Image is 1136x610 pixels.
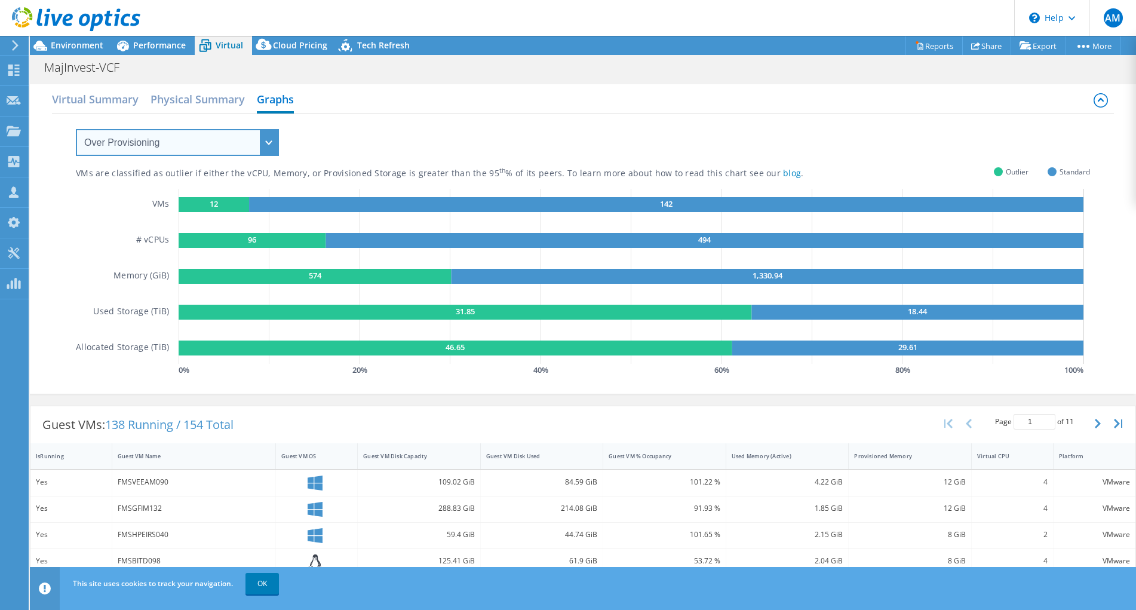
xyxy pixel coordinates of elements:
text: 100 % [1064,364,1083,375]
a: Export [1011,36,1066,55]
a: blog [783,167,801,179]
div: 44.74 GiB [486,528,598,541]
text: 46.65 [446,342,465,352]
div: 12 GiB [854,502,966,515]
text: 18.44 [908,306,928,317]
text: 12 [210,198,219,209]
svg: GaugeChartPercentageAxisTexta [179,364,1089,376]
div: VMware [1059,502,1130,515]
div: 101.22 % [609,476,720,489]
div: FMSVEEAM090 [118,476,270,489]
span: Standard [1060,165,1090,179]
h2: Physical Summary [151,87,245,111]
div: Guest VM Name [118,452,256,460]
div: Virtual CPU [977,452,1033,460]
div: VMware [1059,528,1130,541]
div: 91.93 % [609,502,720,515]
div: 125.41 GiB [363,554,475,568]
div: Provisioned Memory [854,452,951,460]
div: 53.72 % [609,554,720,568]
div: Yes [36,528,106,541]
h2: Virtual Summary [52,87,139,111]
div: IsRunning [36,452,92,460]
text: 60 % [714,364,729,375]
div: 8 GiB [854,528,966,541]
div: 84.59 GiB [486,476,598,489]
div: Used Memory (Active) [732,452,829,460]
div: 2.04 GiB [732,554,843,568]
div: VMs are classified as outlier if either the vCPU, Memory, or Provisioned Storage is greater than ... [76,168,864,179]
text: 40 % [533,364,548,375]
h5: # vCPUs [136,233,170,248]
div: 1.85 GiB [732,502,843,515]
span: Tech Refresh [357,39,410,51]
text: 494 [699,234,712,245]
text: 1,330.94 [753,270,783,281]
text: 31.85 [456,306,475,317]
span: Page of [995,414,1074,430]
div: 12 GiB [854,476,966,489]
div: Platform [1059,452,1116,460]
div: FMSBITD098 [118,554,270,568]
div: 4.22 GiB [732,476,843,489]
h2: Graphs [257,87,294,114]
div: 4 [977,476,1048,489]
div: 61.9 GiB [486,554,598,568]
text: 142 [661,198,673,209]
div: Guest VM % Occupancy [609,452,706,460]
div: Guest VM OS [281,452,337,460]
a: Reports [905,36,963,55]
div: Yes [36,502,106,515]
span: This site uses cookies to track your navigation. [73,578,233,588]
span: Cloud Pricing [273,39,327,51]
text: 20 % [352,364,367,375]
div: 288.83 GiB [363,502,475,515]
div: 101.65 % [609,528,720,541]
span: Virtual [216,39,243,51]
div: 214.08 GiB [486,502,598,515]
div: 2.15 GiB [732,528,843,541]
div: VMware [1059,554,1130,568]
a: More [1066,36,1121,55]
div: 4 [977,502,1048,515]
div: Yes [36,554,106,568]
text: 96 [248,234,257,245]
h5: Memory (GiB) [113,269,169,284]
h5: Used Storage (TiB) [93,305,169,320]
sup: th [499,166,506,174]
div: 109.02 GiB [363,476,475,489]
span: Outlier [1006,165,1028,179]
div: Guest VM Disk Used [486,452,584,460]
text: 29.61 [898,342,917,352]
div: Yes [36,476,106,489]
a: Share [962,36,1011,55]
text: 574 [309,270,322,281]
h5: Allocated Storage (TiB) [76,341,169,355]
span: 11 [1066,416,1074,427]
h5: VMs [152,197,170,212]
div: VMware [1059,476,1130,489]
text: 80 % [895,364,910,375]
div: 8 GiB [854,554,966,568]
div: FMSGFIM132 [118,502,270,515]
input: jump to page [1014,414,1055,430]
a: OK [245,573,279,594]
div: 59.4 GiB [363,528,475,541]
svg: \n [1029,13,1040,23]
div: 2 [977,528,1048,541]
h1: MajInvest-VCF [39,61,138,74]
span: AM [1104,8,1123,27]
text: 0 % [179,364,189,375]
span: 138 Running / 154 Total [105,416,234,433]
div: Guest VM Disk Capacity [363,452,460,460]
span: Environment [51,39,103,51]
div: 4 [977,554,1048,568]
div: FMSHPEIRS040 [118,528,270,541]
div: Guest VMs: [30,406,245,443]
span: Performance [133,39,186,51]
